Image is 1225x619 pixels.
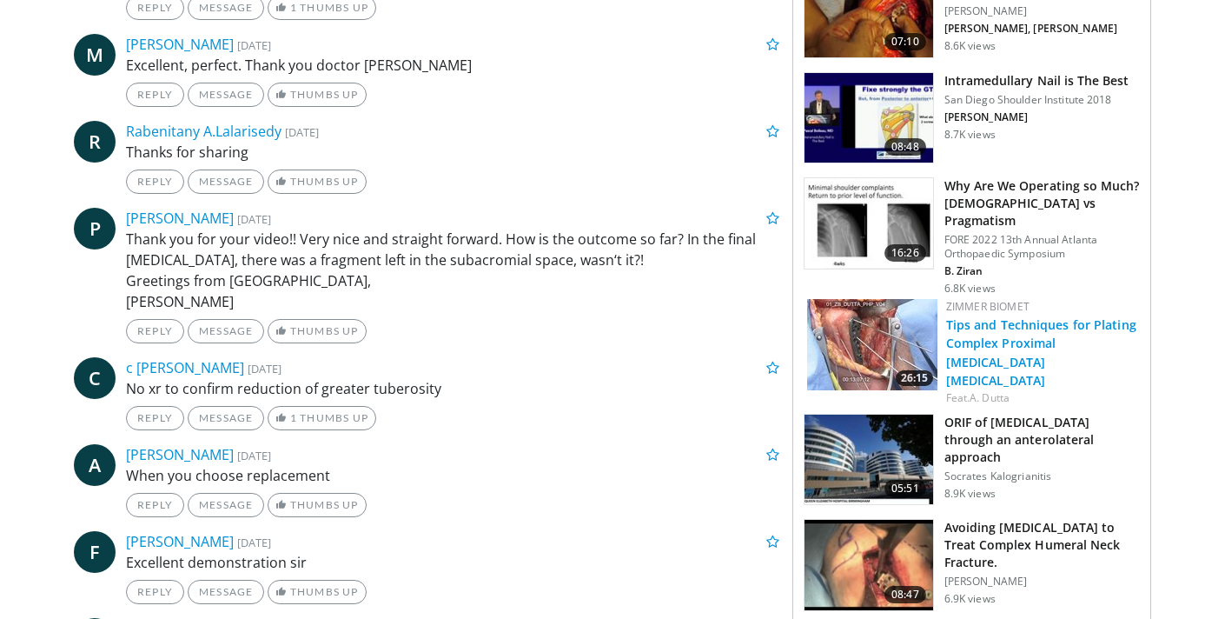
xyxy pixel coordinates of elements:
[896,370,933,386] span: 26:15
[188,406,264,430] a: Message
[944,469,1140,483] p: Socrates Kalogrianitis
[74,357,116,399] a: C
[188,580,264,604] a: Message
[126,83,184,107] a: Reply
[944,487,996,501] p: 8.9K views
[248,361,281,376] small: [DATE]
[126,493,184,517] a: Reply
[126,55,779,76] p: Excellent, perfect. Thank you doctor [PERSON_NAME]
[126,552,779,573] p: Excellent demonstration sir
[74,444,116,486] a: A
[126,445,234,464] a: [PERSON_NAME]
[804,519,1140,611] a: 08:47 Avoiding [MEDICAL_DATA] to Treat Complex Humeral Neck Fracture. [PERSON_NAME] 6.9K views
[188,83,264,107] a: Message
[268,406,376,430] a: 1 Thumbs Up
[126,358,244,377] a: c [PERSON_NAME]
[237,535,271,550] small: [DATE]
[126,406,184,430] a: Reply
[237,448,271,463] small: [DATE]
[944,519,1140,571] h3: Avoiding [MEDICAL_DATA] to Treat Complex Humeral Neck Fracture.
[74,531,116,573] a: F
[237,211,271,227] small: [DATE]
[188,170,264,194] a: Message
[884,33,926,50] span: 07:10
[268,83,366,107] a: Thumbs Up
[237,37,271,53] small: [DATE]
[946,390,1136,406] div: Feat.
[805,178,933,269] img: 99079dcb-b67f-40ef-8516-3995f3d1d7db.150x105_q85_crop-smart_upscale.jpg
[807,299,937,390] a: 26:15
[944,414,1140,466] h3: ORIF of [MEDICAL_DATA] through an anterolateral approach
[268,493,366,517] a: Thumbs Up
[944,264,1140,278] p: B. Ziran
[126,378,779,399] p: No xr to confirm reduction of greater tuberosity
[285,124,319,140] small: [DATE]
[807,299,937,390] img: 77b1f9b1-2fe9-454b-bed8-0ed4b0a8b66f.150x105_q85_crop-smart_upscale.jpg
[126,229,779,312] p: Thank you for your video!! Very nice and straight forward. How is the outcome so far? In the fina...
[884,244,926,262] span: 16:26
[944,4,1140,18] p: [PERSON_NAME]
[944,110,1129,124] p: [PERSON_NAME]
[884,138,926,156] span: 08:48
[946,299,1030,314] a: Zimmer Biomet
[944,282,996,296] p: 6.8K views
[944,39,996,53] p: 8.6K views
[884,586,926,603] span: 08:47
[805,73,933,163] img: 88ed5bdc-a0c7-48b1-80c0-588cbe3a9ce5.150x105_q85_crop-smart_upscale.jpg
[944,233,1140,261] p: FORE 2022 13th Annual Atlanta Orthopaedic Symposium
[944,128,996,142] p: 8.7K views
[884,480,926,497] span: 05:51
[126,170,184,194] a: Reply
[804,72,1140,164] a: 08:48 Intramedullary Nail is The Best San Diego Shoulder Institute 2018 [PERSON_NAME] 8.7K views
[126,142,779,163] p: Thanks for sharing
[805,520,933,610] img: Picture_25_2.png.150x105_q85_crop-smart_upscale.jpg
[805,415,933,505] img: QE3_7.jpg.150x105_q85_crop-smart_upscale.jpg
[944,72,1129,90] h3: Intramedullary Nail is The Best
[944,22,1140,36] p: [PERSON_NAME], [PERSON_NAME]
[74,34,116,76] a: M
[268,319,366,343] a: Thumbs Up
[946,316,1136,388] a: Tips and Techniques for Plating Complex Proximal [MEDICAL_DATA] [MEDICAL_DATA]
[290,1,297,14] span: 1
[944,93,1129,107] p: San Diego Shoulder Institute 2018
[804,414,1140,506] a: 05:51 ORIF of [MEDICAL_DATA] through an anterolateral approach Socrates Kalogrianitis 8.9K views
[804,177,1140,296] a: 16:26 Why Are We Operating so Much? [DEMOGRAPHIC_DATA] vs Pragmatism FORE 2022 13th Annual Atlant...
[268,580,366,604] a: Thumbs Up
[126,319,184,343] a: Reply
[74,121,116,163] a: R
[268,170,366,194] a: Thumbs Up
[126,122,281,141] a: Rabenitany A.Lalarisedy
[126,580,184,604] a: Reply
[126,465,779,486] p: When you choose replacement
[74,208,116,250] a: P
[126,532,234,551] a: [PERSON_NAME]
[126,209,234,228] a: [PERSON_NAME]
[944,575,1140,589] p: [PERSON_NAME]
[290,411,297,424] span: 1
[188,493,264,517] a: Message
[970,390,1010,405] a: A. Dutta
[944,177,1140,230] h3: Why Are We Operating so Much? [DEMOGRAPHIC_DATA] vs Pragmatism
[188,319,264,343] a: Message
[126,35,234,54] a: [PERSON_NAME]
[944,592,996,606] p: 6.9K views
